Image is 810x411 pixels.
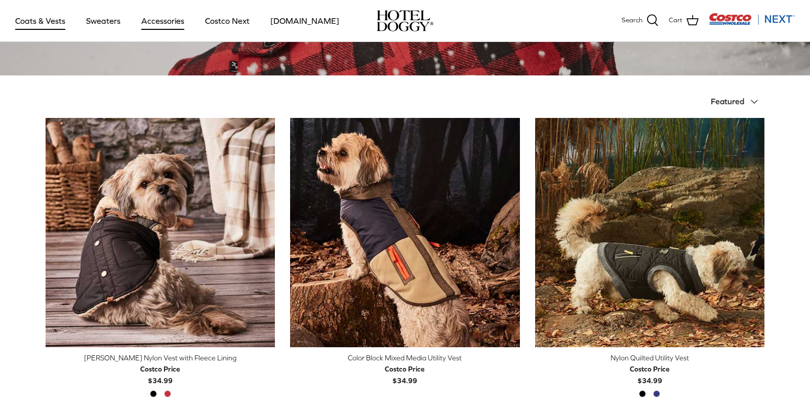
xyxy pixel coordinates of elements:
a: Color Block Mixed Media Utility Vest [290,118,519,347]
a: Nylon Quilted Utility Vest [535,118,764,347]
div: Costco Price [385,363,425,375]
a: [DOMAIN_NAME] [261,4,348,38]
div: Costco Price [630,363,670,375]
span: Featured [711,97,744,106]
a: hoteldoggy.com hoteldoggycom [377,10,433,31]
a: Nylon Quilted Utility Vest Costco Price$34.99 [535,352,764,386]
a: Coats & Vests [6,4,74,38]
a: Cart [669,14,699,27]
img: tan dog wearing a blue & brown vest [290,118,519,347]
button: Featured [711,91,764,113]
b: $34.99 [385,363,425,384]
a: Melton Nylon Vest with Fleece Lining [46,118,275,347]
a: Visit Costco Next [709,19,795,27]
a: Color Block Mixed Media Utility Vest Costco Price$34.99 [290,352,519,386]
a: [PERSON_NAME] Nylon Vest with Fleece Lining Costco Price$34.99 [46,352,275,386]
span: Cart [669,15,682,26]
div: Costco Price [140,363,180,375]
div: Color Block Mixed Media Utility Vest [290,352,519,363]
a: Search [622,14,659,27]
div: [PERSON_NAME] Nylon Vest with Fleece Lining [46,352,275,363]
span: Search [622,15,642,26]
a: Accessories [132,4,193,38]
b: $34.99 [140,363,180,384]
img: Costco Next [709,13,795,25]
b: $34.99 [630,363,670,384]
img: hoteldoggycom [377,10,433,31]
div: Nylon Quilted Utility Vest [535,352,764,363]
a: Costco Next [196,4,259,38]
a: Sweaters [77,4,130,38]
